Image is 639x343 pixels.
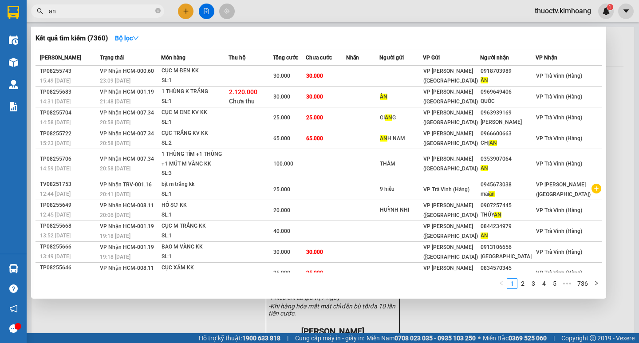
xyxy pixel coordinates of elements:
li: Previous Page [496,278,507,289]
span: Trạng thái [100,55,124,61]
span: VP Nhận HCM-007.34 [100,130,154,137]
img: solution-icon [9,102,18,111]
a: 736 [575,279,591,288]
div: TP08255668 [40,221,97,231]
div: SL: 1 [162,97,228,106]
div: 0353907064 [481,154,535,164]
span: 30.000 [306,249,323,255]
li: 1 [507,278,517,289]
strong: BIÊN NHẬN GỬI HÀNG [30,5,103,13]
span: ÂN [481,77,488,83]
div: THÚY [481,210,535,220]
div: GI G [380,113,423,122]
span: Chưa thu [229,98,255,105]
span: VP [PERSON_NAME] ([GEOGRAPHIC_DATA]) [423,265,478,281]
span: 25.000 [273,186,290,193]
span: VP Nhận HCM-008.11 [100,202,154,209]
span: close-circle [155,8,161,13]
span: VP [PERSON_NAME] ([GEOGRAPHIC_DATA]) [423,244,478,260]
span: down [133,35,139,41]
div: TP08255706 [40,154,97,164]
div: SL: 1 [162,189,228,199]
span: 25.000 [273,114,290,121]
span: AN [385,114,392,121]
div: SL: 1 [162,76,228,86]
div: TV08251753 [40,180,97,189]
div: HỒ SƠ KK [162,201,228,210]
div: CỤC M TRẮNG KK [162,221,228,231]
span: VP [PERSON_NAME] ([GEOGRAPHIC_DATA]) [423,223,478,239]
span: 0788811067 - [4,48,101,56]
span: 20:58 [DATE] [100,166,130,172]
a: 4 [539,279,549,288]
div: 0963939169 [481,108,535,118]
span: 14:59 [DATE] [40,166,71,172]
span: Tổng cước [273,55,298,61]
span: VP Trà Vinh (Hàng) [536,228,582,234]
div: 1 THÙNG K TRẮNG [162,87,228,97]
span: ÂN [380,94,387,100]
span: message [9,324,18,333]
div: SL: 2 [162,138,228,148]
strong: Bộ lọc [115,35,139,42]
div: CHỊ [481,138,535,148]
span: VP Nhận [536,55,557,61]
span: VP Gửi [423,55,440,61]
div: H NAM [380,134,423,143]
div: SL: 1 [162,252,228,262]
div: 0844234979 [481,222,535,231]
span: Nhãn [346,55,359,61]
span: 2.120.000 [229,88,257,95]
img: warehouse-icon [9,264,18,273]
span: 19:18 [DATE] [100,233,130,239]
span: 14:58 [DATE] [40,119,71,126]
div: mai [481,189,535,199]
span: VP Trà Vinh (Hàng) [536,161,582,167]
div: [GEOGRAPHIC_DATA] [481,252,535,261]
span: 20:58 [DATE] [100,140,130,146]
span: VP Trà Vinh (Hàng) [536,114,582,121]
h3: Kết quả tìm kiếm ( 7360 ) [35,34,108,43]
span: 14:31 [DATE] [40,99,71,105]
div: BAO M VÀNG KK [162,242,228,252]
div: CỤC M ĐNE KV KK [162,108,228,118]
span: VP Trà Vinh (Hàng) [25,38,86,47]
span: [PERSON_NAME] [47,48,101,56]
span: 20:06 [DATE] [100,212,130,218]
span: 25.000 [306,114,323,121]
a: 1 [507,279,517,288]
div: CỤC TRẮNG KV KK [162,129,228,138]
span: question-circle [9,284,18,293]
a: 3 [529,279,538,288]
span: AN [481,233,488,239]
span: VP [PERSON_NAME] ([GEOGRAPHIC_DATA]) [423,202,478,218]
span: 30.000 [306,73,323,79]
span: AN [494,212,501,218]
span: VP Nhận HCM-001.19 [100,244,154,250]
span: VP Nhận HCM-007.34 [100,110,154,116]
button: right [591,278,602,289]
span: 15:23 [DATE] [40,140,71,146]
span: Người nhận [480,55,509,61]
span: 30.000 [273,249,290,255]
li: 3 [528,278,539,289]
span: VP [PERSON_NAME] ([GEOGRAPHIC_DATA]) [423,68,478,84]
div: [PERSON_NAME] [481,118,535,127]
span: VP Nhận HCM-000.60 [100,68,154,74]
img: warehouse-icon [9,80,18,89]
span: search [37,8,43,14]
div: TP08255683 [40,87,97,97]
span: 23:09 [DATE] [100,78,130,84]
span: 25.000 [306,270,323,276]
span: 65.000 [306,135,323,142]
button: Bộ lọcdown [108,31,146,45]
div: 0966600663 [481,129,535,138]
span: notification [9,304,18,313]
img: logo-vxr [8,6,19,19]
span: 20.000 [273,207,290,213]
div: SL: 1 [162,118,228,127]
div: TP08255646 [40,263,97,272]
span: 13:49 [DATE] [40,253,71,260]
span: 40.000 [273,228,290,234]
span: 20:41 [DATE] [100,191,130,197]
